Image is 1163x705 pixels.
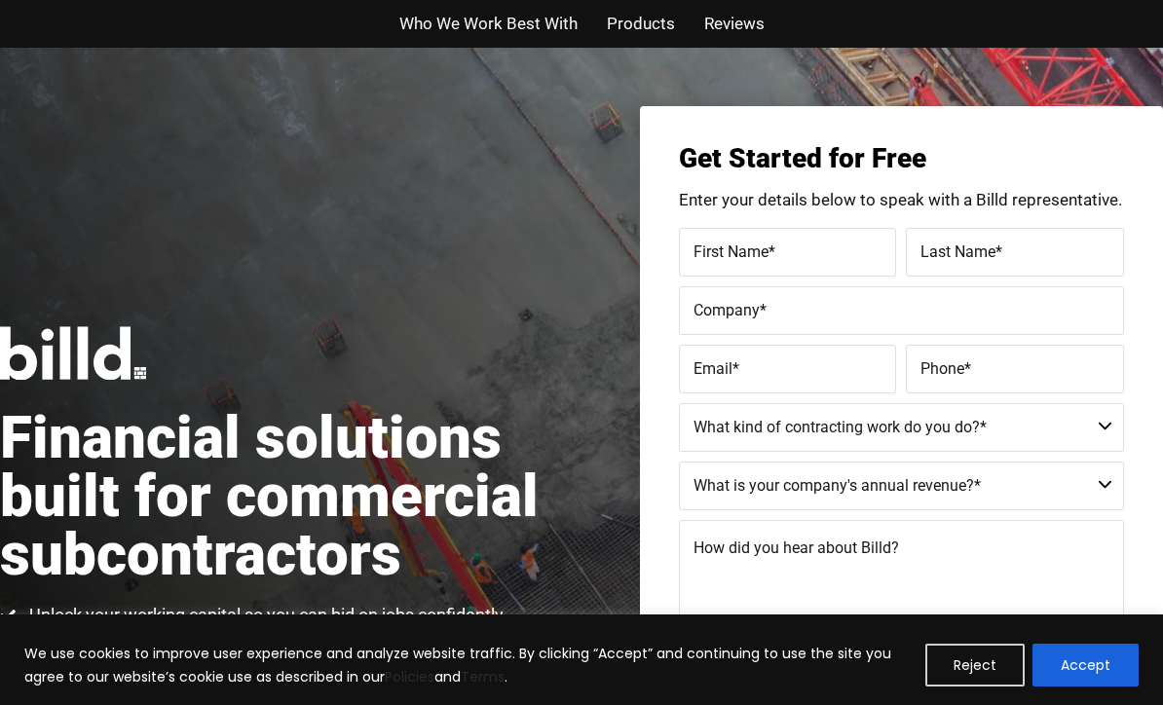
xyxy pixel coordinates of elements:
[920,358,964,377] span: Phone
[694,241,769,260] span: First Name
[920,241,995,260] span: Last Name
[925,644,1025,686] button: Reject
[694,300,760,318] span: Company
[679,192,1124,208] p: Enter your details below to speak with a Billd representative.
[694,358,732,377] span: Email
[399,10,578,38] a: Who We Work Best With
[24,642,911,688] p: We use cookies to improve user experience and analyze website traffic. By clicking “Accept” and c...
[694,538,899,557] span: How did you hear about Billd?
[24,604,504,627] span: Unlock your working capital so you can bid on jobs confidently
[461,667,505,686] a: Terms
[679,145,1124,172] h3: Get Started for Free
[704,10,765,38] a: Reviews
[385,667,434,686] a: Policies
[607,10,675,38] a: Products
[1032,644,1139,686] button: Accept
